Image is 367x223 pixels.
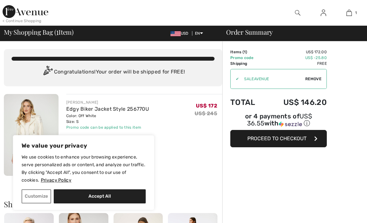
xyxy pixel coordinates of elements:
[230,130,327,147] button: Proceed to Checkout
[66,124,149,130] div: Promo code can be applied to this item
[170,31,191,36] span: USD
[295,9,300,17] img: search the website
[265,61,327,66] td: Free
[265,55,327,61] td: US$ -25.80
[230,55,265,61] td: Promo code
[41,66,54,79] img: Congratulation2.svg
[247,112,312,127] span: US$ 36.55
[244,50,246,54] span: 1
[66,106,149,112] a: Edgy Biker Jacket Style 256770U
[54,189,146,203] button: Accept All
[3,18,41,24] div: < Continue Shopping
[316,9,331,17] a: Sign In
[247,135,307,142] span: Proceed to Checkout
[56,27,59,36] span: 1
[12,66,215,79] div: Congratulations! Your order will be shipped for FREE!
[4,94,59,176] img: Edgy Biker Jacket Style 256770U
[321,9,326,17] img: My Info
[218,29,363,35] div: Order Summary
[230,49,265,55] td: Items ( )
[230,91,265,113] td: Total
[22,142,146,150] p: We value your privacy
[4,200,222,208] h2: Shoppers also bought
[3,5,48,18] img: 1ère Avenue
[22,189,51,203] button: Customize
[355,10,357,16] span: 1
[265,49,327,55] td: US$ 172.00
[265,91,327,113] td: US$ 146.20
[66,99,149,105] div: [PERSON_NAME]
[195,31,203,36] span: EN
[305,76,321,82] span: Remove
[336,9,362,17] a: 1
[230,113,327,130] div: or 4 payments ofUS$ 36.55withSezzle Click to learn more about Sezzle
[196,103,217,109] span: US$ 172
[230,113,327,128] div: or 4 payments of with
[231,76,239,82] div: ✔
[4,29,74,35] span: My Shopping Bag ( Item)
[13,135,154,210] div: We value your privacy
[346,9,352,17] img: My Bag
[195,110,217,116] s: US$ 245
[170,31,181,36] img: US Dollar
[22,153,146,184] p: We use cookies to enhance your browsing experience, serve personalized ads or content, and analyz...
[230,61,265,66] td: Shipping
[239,69,305,89] input: Promo code
[41,177,72,183] a: Privacy Policy
[279,121,302,127] img: Sezzle
[66,113,149,124] div: Color: Off White Size: S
